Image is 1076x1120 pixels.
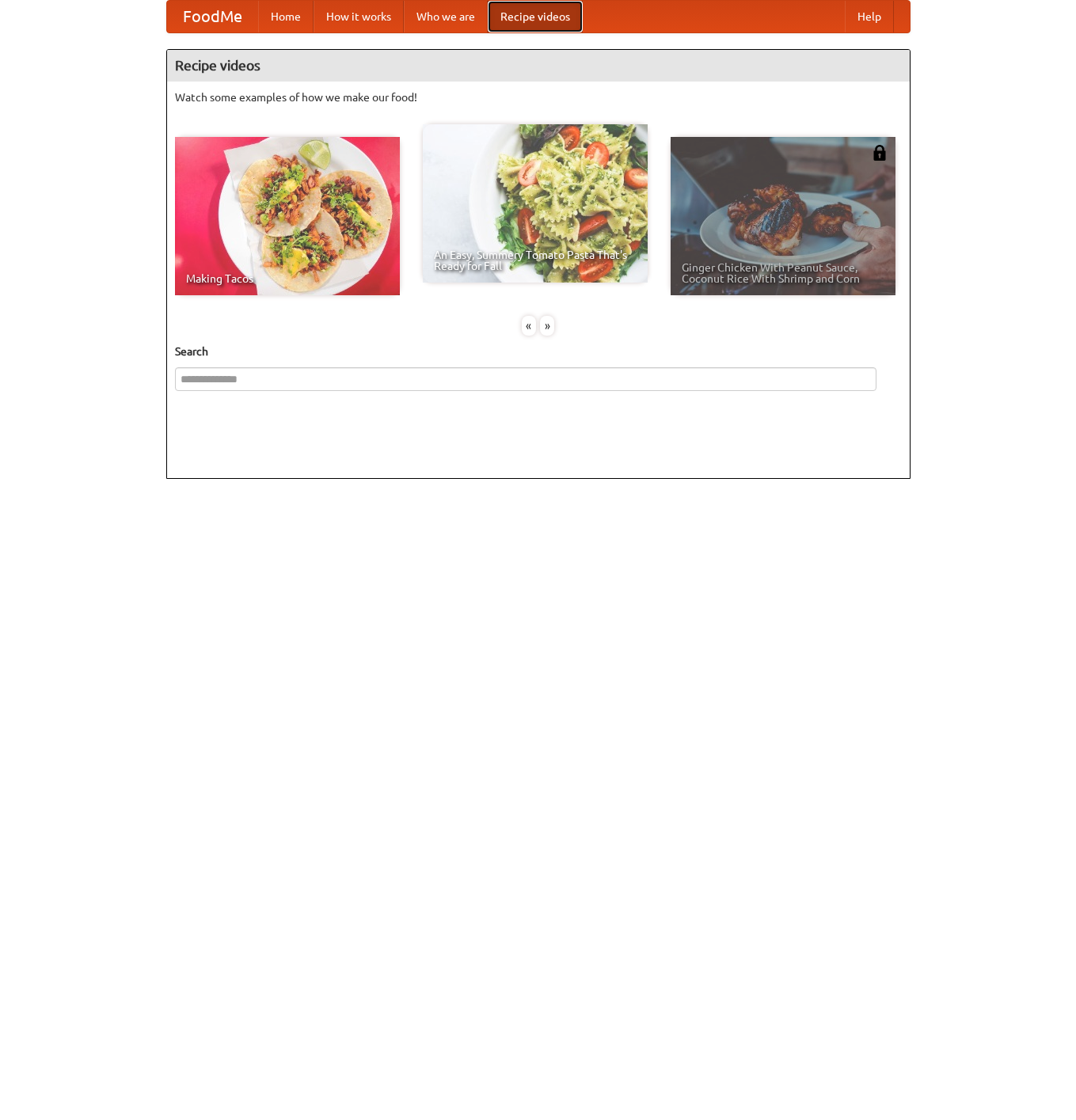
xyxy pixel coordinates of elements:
a: Recipe videos [488,1,583,32]
a: An Easy, Summery Tomato Pasta That's Ready for Fall [423,124,648,283]
span: An Easy, Summery Tomato Pasta That's Ready for Fall [434,249,637,271]
h4: Recipe videos [167,50,910,82]
h5: Search [175,344,902,359]
div: » [540,316,554,336]
div: « [522,316,536,336]
p: Watch some examples of how we make our food! [175,89,902,105]
a: Help [845,1,894,32]
a: Home [258,1,314,32]
a: FoodMe [167,1,258,32]
a: Who we are [404,1,488,32]
span: Making Tacos [186,273,389,284]
a: Making Tacos [175,137,400,295]
a: How it works [314,1,404,32]
img: 483408.png [872,145,888,161]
